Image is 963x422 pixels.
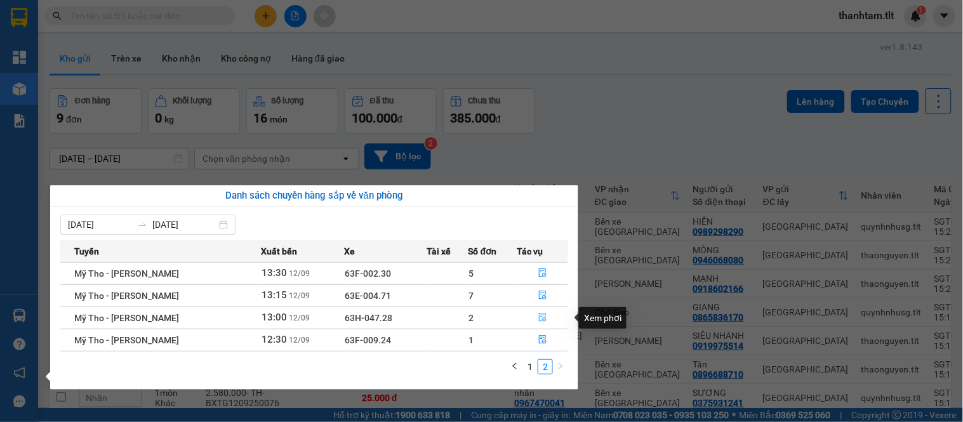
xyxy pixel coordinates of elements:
span: swap-right [137,220,147,230]
span: left [511,362,519,370]
li: Previous Page [507,359,522,374]
span: Xe [345,244,355,258]
span: file-done [538,291,547,301]
span: 12:30 [262,334,288,345]
span: Mỹ Tho - [PERSON_NAME] [74,268,179,279]
span: 63F-002.30 [345,268,392,279]
button: left [507,359,522,374]
span: Tuyến [74,244,99,258]
button: file-done [518,263,568,284]
span: 12/09 [289,336,310,345]
span: file-done [538,268,547,279]
span: Mỹ Tho - [PERSON_NAME] [74,335,179,345]
span: 2 [469,313,474,323]
button: file-done [518,330,568,350]
a: 1 [523,360,537,374]
span: 13:30 [262,267,288,279]
span: right [557,362,564,370]
span: Xuất bến [262,244,298,258]
span: 12/09 [289,269,310,278]
button: file-done [518,308,568,328]
input: Từ ngày [68,218,132,232]
div: [GEOGRAPHIC_DATA] [7,91,282,124]
div: Xem phơi [579,307,627,329]
span: Số đơn [468,244,497,258]
span: 12/09 [289,291,310,300]
span: Mỹ Tho - [PERSON_NAME] [74,313,179,323]
span: file-done [538,335,547,345]
span: 12/09 [289,313,310,322]
text: SGTLT1209250311 [59,60,231,82]
span: Mỹ Tho - [PERSON_NAME] [74,291,179,301]
span: 13:00 [262,312,288,323]
span: Tác vụ [517,244,543,258]
input: Đến ngày [152,218,216,232]
button: file-done [518,286,568,306]
span: 13:15 [262,289,288,301]
span: 63E-004.71 [345,291,392,301]
span: to [137,220,147,230]
li: Next Page [553,359,568,374]
a: 2 [538,360,552,374]
button: right [553,359,568,374]
div: Danh sách chuyến hàng sắp về văn phòng [60,188,568,204]
span: file-done [538,313,547,323]
span: Tài xế [427,244,451,258]
span: 1 [469,335,474,345]
li: 1 [522,359,538,374]
span: 7 [469,291,474,301]
span: 5 [469,268,474,279]
li: 2 [538,359,553,374]
span: 63H-047.28 [345,313,393,323]
span: 63F-009.24 [345,335,392,345]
